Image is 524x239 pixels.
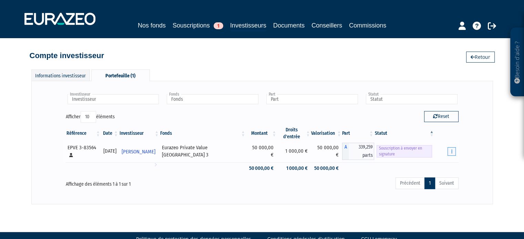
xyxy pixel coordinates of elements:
a: Souscriptions1 [173,21,223,30]
div: Eurazeo Private Value [GEOGRAPHIC_DATA] 3 [162,144,244,159]
div: EPVE 3-83564 [68,144,99,159]
div: Informations investisseur [31,69,90,81]
th: Part: activer pour trier la colonne par ordre croissant [342,127,374,140]
div: Portefeuille (1) [91,69,150,81]
p: Besoin d'aide ? [513,31,521,93]
th: Droits d'entrée: activer pour trier la colonne par ordre croissant [277,127,311,140]
label: Afficher éléments [66,111,115,123]
th: Valorisation: activer pour trier la colonne par ordre croissant [311,127,342,140]
th: Date: activer pour trier la colonne par ordre croissant [101,127,119,140]
a: [PERSON_NAME] [119,144,160,158]
i: [Français] Personne physique [69,153,73,157]
div: A - Eurazeo Private Value Europe 3 [342,143,374,160]
th: Montant: activer pour trier la colonne par ordre croissant [246,127,277,140]
th: Fonds: activer pour trier la colonne par ordre croissant [160,127,246,140]
select: Afficheréléments [81,111,96,123]
button: Reset [424,111,459,122]
th: Statut : activer pour trier la colonne par ordre d&eacute;croissant [374,127,434,140]
td: 1 000,00 € [277,140,311,162]
td: 50 000,00 € [311,140,342,162]
a: Documents [273,21,305,30]
th: Investisseur: activer pour trier la colonne par ordre croissant [119,127,160,140]
span: 1 [214,22,223,29]
img: 1732889491-logotype_eurazeo_blanc_rvb.png [24,13,95,25]
span: 339,259 parts [349,143,374,160]
span: A [342,143,349,160]
a: Nos fonds [138,21,166,30]
td: 50 000,00 € [311,162,342,174]
span: [PERSON_NAME] [122,145,155,158]
td: 50 000,00 € [246,162,277,174]
span: Souscription à envoyer en signature [377,145,432,157]
h4: Compte investisseur [30,52,104,60]
td: 50 000,00 € [246,140,277,162]
div: Affichage des éléments 1 à 1 sur 1 [66,177,224,188]
i: Voir l'investisseur [154,158,157,171]
td: 1 000,00 € [277,162,311,174]
a: 1 [424,177,435,189]
a: Retour [466,52,495,63]
a: Commissions [349,21,386,30]
div: [DATE] [103,148,116,155]
a: Investisseurs [230,21,266,31]
a: Conseillers [311,21,342,30]
th: Référence : activer pour trier la colonne par ordre croissant [66,127,101,140]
